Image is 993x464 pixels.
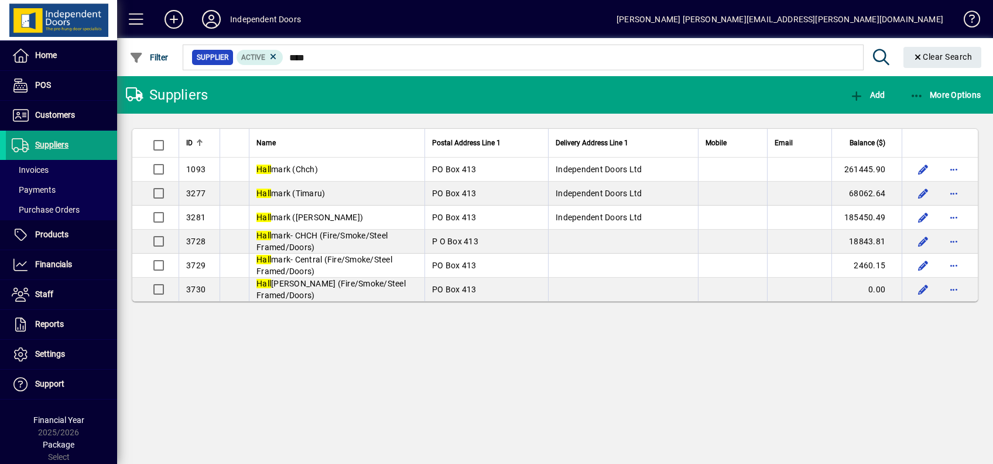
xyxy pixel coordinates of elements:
[256,189,325,198] span: mark (Timaru)
[432,137,501,149] span: Postal Address Line 1
[556,165,642,174] span: Independent Doors Ltd
[256,189,271,198] em: Hall
[256,137,276,149] span: Name
[831,230,902,254] td: 18843.81
[914,232,933,251] button: Edit
[913,52,973,62] span: Clear Search
[186,189,206,198] span: 3277
[432,261,477,270] span: PO Box 413
[944,280,963,299] button: More options
[155,9,193,30] button: Add
[256,165,318,174] span: mark (Chch)
[556,189,642,198] span: Independent Doors Ltd
[944,208,963,227] button: More options
[6,71,117,100] a: POS
[6,250,117,279] a: Financials
[775,137,824,149] div: Email
[256,255,271,264] em: Hall
[35,50,57,60] span: Home
[12,205,80,214] span: Purchase Orders
[186,137,213,149] div: ID
[839,137,896,149] div: Balance ($)
[256,279,406,300] span: [PERSON_NAME] (Fire/Smoke/Steel Framed/Doors)
[556,137,628,149] span: Delivery Address Line 1
[256,279,271,288] em: Hall
[847,84,888,105] button: Add
[910,90,981,100] span: More Options
[35,289,53,299] span: Staff
[256,231,388,252] span: mark- CHCH (Fire/Smoke/Steel Framed/Doors)
[256,231,271,240] em: Hall
[944,184,963,203] button: More options
[35,319,64,329] span: Reports
[944,256,963,275] button: More options
[6,200,117,220] a: Purchase Orders
[903,47,982,68] button: Clear
[6,101,117,130] a: Customers
[850,137,885,149] span: Balance ($)
[237,50,283,65] mat-chip: Activation Status: Active
[35,110,75,120] span: Customers
[831,206,902,230] td: 185450.49
[256,137,417,149] div: Name
[35,349,65,359] span: Settings
[186,213,206,222] span: 3281
[831,278,902,301] td: 0.00
[129,53,169,62] span: Filter
[6,41,117,70] a: Home
[12,165,49,175] span: Invoices
[35,230,69,239] span: Products
[914,184,933,203] button: Edit
[831,254,902,278] td: 2460.15
[230,10,301,29] div: Independent Doors
[706,137,760,149] div: Mobile
[944,160,963,179] button: More options
[432,285,477,294] span: PO Box 413
[6,310,117,339] a: Reports
[12,185,56,195] span: Payments
[914,208,933,227] button: Edit
[186,237,206,246] span: 3728
[6,280,117,309] a: Staff
[241,53,265,62] span: Active
[775,137,793,149] span: Email
[556,213,642,222] span: Independent Doors Ltd
[6,220,117,250] a: Products
[944,232,963,251] button: More options
[35,260,72,269] span: Financials
[914,160,933,179] button: Edit
[256,213,363,222] span: mark ([PERSON_NAME])
[186,285,206,294] span: 3730
[35,80,51,90] span: POS
[831,158,902,182] td: 261445.90
[907,84,984,105] button: More Options
[256,255,392,276] span: mark- Central (Fire/Smoke/Steel Framed/Doors)
[6,340,117,369] a: Settings
[33,415,84,425] span: Financial Year
[914,280,933,299] button: Edit
[193,9,230,30] button: Profile
[6,180,117,200] a: Payments
[197,52,228,63] span: Supplier
[126,47,172,68] button: Filter
[186,261,206,270] span: 3729
[955,2,978,40] a: Knowledge Base
[914,256,933,275] button: Edit
[617,10,943,29] div: [PERSON_NAME] [PERSON_NAME][EMAIL_ADDRESS][PERSON_NAME][DOMAIN_NAME]
[432,213,477,222] span: PO Box 413
[186,137,193,149] span: ID
[6,370,117,399] a: Support
[706,137,727,149] span: Mobile
[43,440,74,449] span: Package
[35,140,69,149] span: Suppliers
[256,165,271,174] em: Hall
[6,160,117,180] a: Invoices
[256,213,271,222] em: Hall
[831,182,902,206] td: 68062.64
[126,86,208,104] div: Suppliers
[432,165,477,174] span: PO Box 413
[186,165,206,174] span: 1093
[35,379,64,388] span: Support
[850,90,885,100] span: Add
[432,189,477,198] span: PO Box 413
